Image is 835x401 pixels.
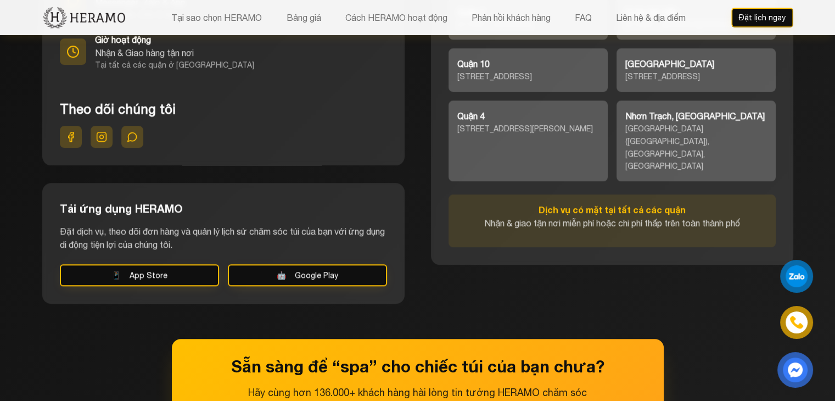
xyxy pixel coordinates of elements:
div: Tại tất cả các quận ở [GEOGRAPHIC_DATA] [95,59,254,70]
p: Đặt dịch vụ, theo dõi đơn hàng và quản lý lịch sử chăm sóc túi của bạn với ứng dụng di động tiện ... [60,225,387,251]
button: Bảng giá [283,10,324,25]
button: App Store App Store [60,264,219,286]
div: [GEOGRAPHIC_DATA] ([GEOGRAPHIC_DATA]), [GEOGRAPHIC_DATA], [GEOGRAPHIC_DATA] [625,122,767,172]
button: Phản hồi khách hàng [468,10,553,25]
div: Giờ hoạt động [95,33,254,46]
button: FAQ [571,10,595,25]
span: Google Play [277,270,286,281]
div: Nhận & Giao hàng tận nơi [95,46,254,59]
div: [GEOGRAPHIC_DATA] [625,57,767,70]
div: [STREET_ADDRESS][PERSON_NAME] [457,122,599,135]
div: Quận 4 [457,109,599,122]
div: [STREET_ADDRESS] [457,70,599,83]
button: Đặt lịch ngay [731,8,793,27]
p: Nhận & giao tận nơi miễn phí hoặc chi phí thấp trên toàn thành phố [457,203,767,230]
strong: Dịch vụ có mặt tại tất cả các quận [539,204,686,215]
button: Google Play Google Play [228,264,387,286]
span: App Store [111,270,121,281]
a: phone-icon [780,306,813,339]
img: new-logo.3f60348b.png [42,6,126,29]
h3: Tải ứng dụng HERAMO [60,200,387,216]
button: Cách HERAMO hoạt động [341,10,450,25]
img: phone-icon [788,315,804,331]
button: Liên hệ & địa điểm [612,10,688,25]
div: [STREET_ADDRESS] [625,70,767,83]
h3: Sẵn sàng để “spa” cho chiếc túi của bạn chưa? [189,357,646,376]
div: Nhơn Trạch, [GEOGRAPHIC_DATA] [625,109,767,122]
h4: Theo dõi chúng tôi [60,101,387,117]
button: Tại sao chọn HERAMO [168,10,265,25]
div: Quận 10 [457,57,599,70]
